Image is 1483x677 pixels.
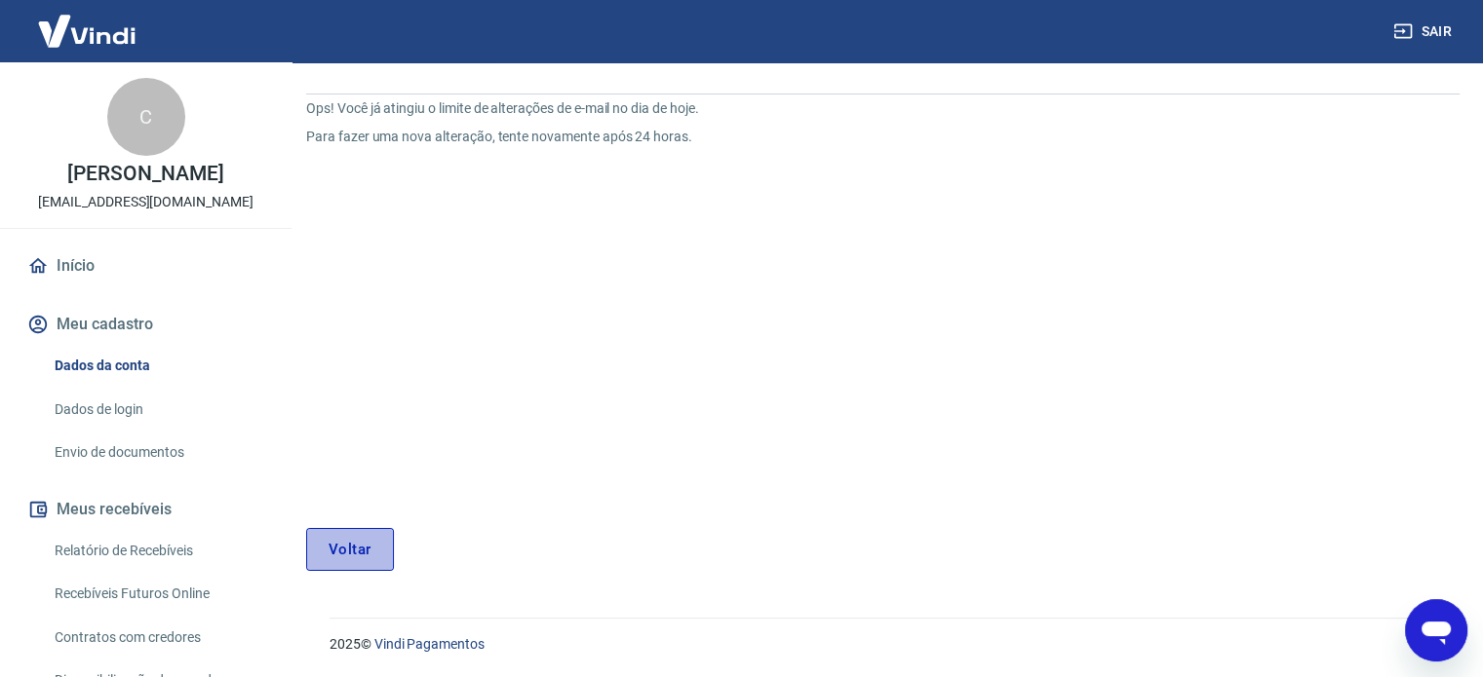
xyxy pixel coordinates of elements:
iframe: Botão para abrir a janela de mensagens [1405,599,1467,661]
a: Dados de login [47,390,268,430]
div: C [107,78,185,156]
p: 2025 © [330,634,1436,655]
button: Sair [1389,14,1460,50]
p: [PERSON_NAME] [67,164,223,184]
a: Contratos com credores [47,618,268,658]
img: Vindi [23,1,150,60]
a: Relatório de Recebíveis [47,531,268,571]
button: Meus recebíveis [23,488,268,531]
p: Ops! Você já atingiu o limite de alterações de e-mail no dia de hoje. [306,98,1075,119]
p: Para fazer uma nova alteração, tente novamente após 24 horas. [306,127,1075,147]
button: Meu cadastro [23,303,268,346]
a: Envio de documentos [47,433,268,472]
p: [EMAIL_ADDRESS][DOMAIN_NAME] [38,192,254,212]
a: Dados da conta [47,346,268,386]
a: Início [23,244,268,287]
a: Voltar [306,528,394,571]
a: Recebíveis Futuros Online [47,574,268,614]
a: Vindi Pagamentos [374,636,485,652]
